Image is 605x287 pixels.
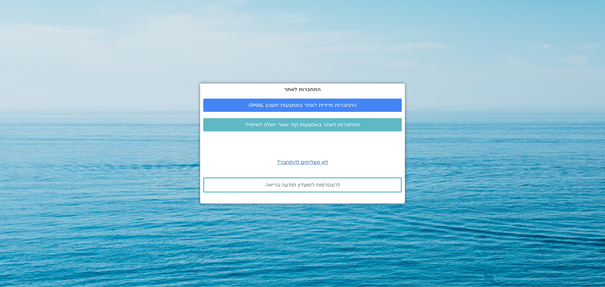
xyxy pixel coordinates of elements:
a: התחברות לאתר באמצעות קוד אשר יישלח לאימייל [203,118,402,131]
span: להצטרפות למועדון תודעה בריאה [265,182,340,188]
a: להצטרפות למועדון תודעה בריאה [203,177,402,192]
a: התחברות מיידית לאתר באמצעות חשבון GMAIL [203,99,402,112]
span: התחברות לאתר באמצעות קוד אשר יישלח לאימייל [245,122,360,128]
a: לא מצליחים להתחבר? [277,159,328,166]
h2: התחברות לאתר [203,87,402,92]
span: התחברות מיידית לאתר באמצעות חשבון GMAIL [249,102,357,108]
